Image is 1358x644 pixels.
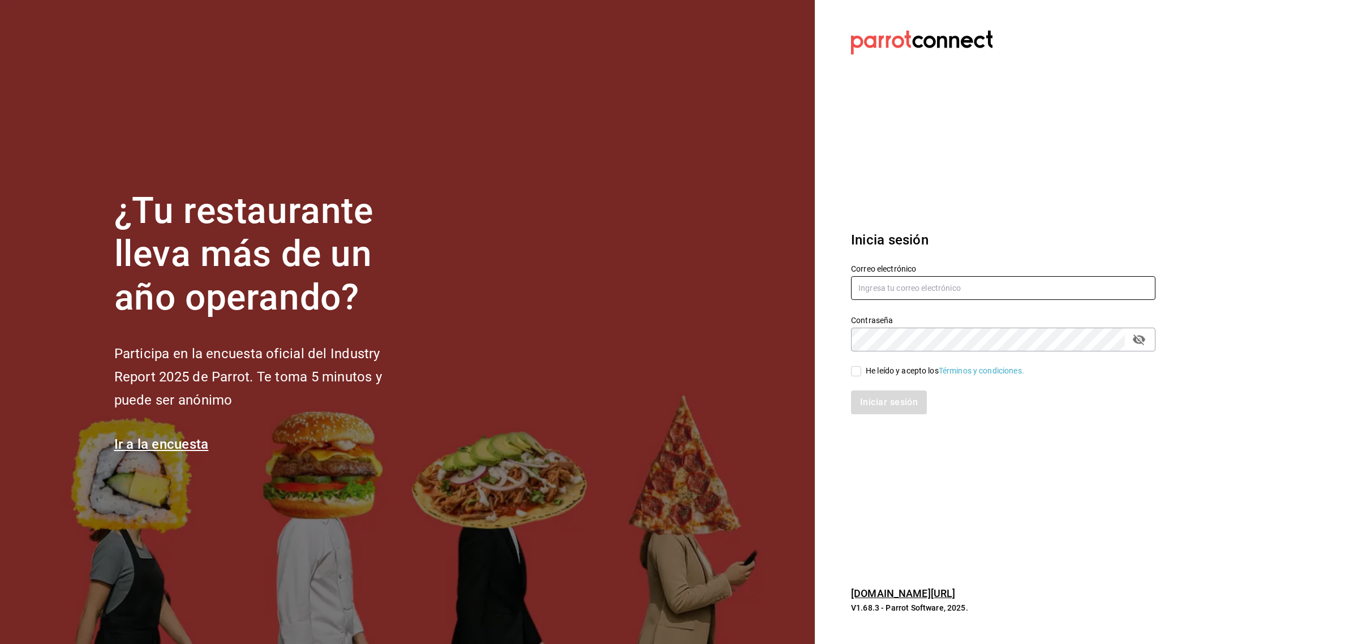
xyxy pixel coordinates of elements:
[851,602,1155,613] p: V1.68.3 - Parrot Software, 2025.
[1129,330,1149,349] button: passwordField
[851,230,1155,250] h3: Inicia sesión
[851,587,955,599] a: [DOMAIN_NAME][URL]
[851,276,1155,300] input: Ingresa tu correo electrónico
[851,264,1155,272] label: Correo electrónico
[114,436,209,452] a: Ir a la encuesta
[939,366,1024,375] a: Términos y condiciones.
[114,342,420,411] h2: Participa en la encuesta oficial del Industry Report 2025 de Parrot. Te toma 5 minutos y puede se...
[866,365,1024,377] div: He leído y acepto los
[114,190,420,320] h1: ¿Tu restaurante lleva más de un año operando?
[851,316,1155,324] label: Contraseña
